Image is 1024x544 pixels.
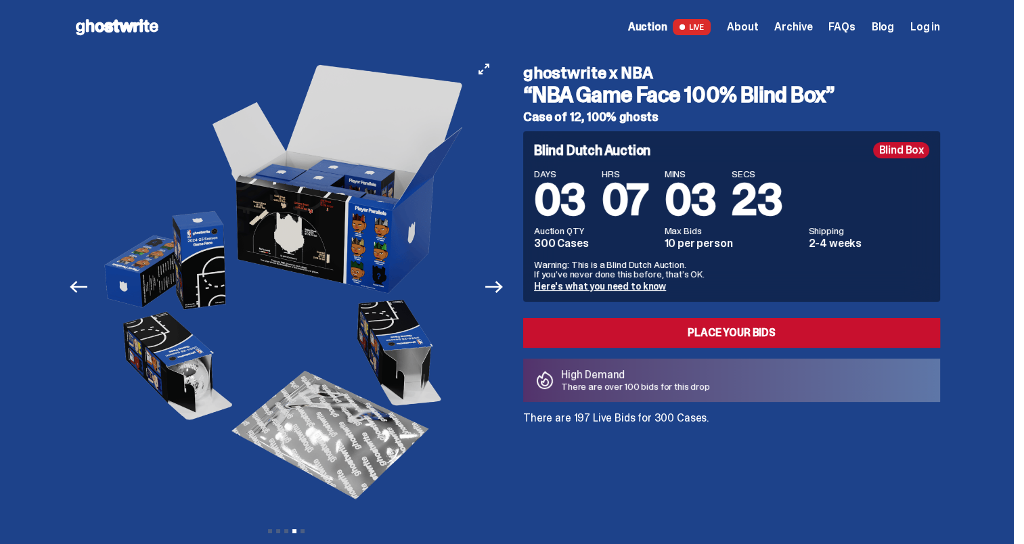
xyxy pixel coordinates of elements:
[665,226,801,235] dt: Max Bids
[523,413,940,424] p: There are 197 Live Bids for 300 Cases.
[774,22,812,32] a: Archive
[665,169,716,179] span: MINS
[910,22,940,32] a: Log in
[665,172,716,228] span: 03
[300,529,305,533] button: View slide 5
[284,529,288,533] button: View slide 3
[602,172,648,228] span: 07
[479,272,509,302] button: Next
[523,111,940,123] h5: Case of 12, 100% ghosts
[292,529,296,533] button: View slide 4
[665,238,801,249] dd: 10 per person
[727,22,758,32] a: About
[523,84,940,106] h3: “NBA Game Face 100% Blind Box”
[561,382,710,391] p: There are over 100 bids for this drop
[628,22,667,32] span: Auction
[602,169,648,179] span: HRS
[534,238,656,249] dd: 300 Cases
[732,172,782,228] span: 23
[100,54,472,520] img: NBA-Hero-4.png
[534,172,585,228] span: 03
[828,22,855,32] a: FAQs
[268,529,272,533] button: View slide 1
[64,272,93,302] button: Previous
[628,19,711,35] a: Auction LIVE
[534,280,666,292] a: Here's what you need to know
[534,226,656,235] dt: Auction QTY
[534,169,585,179] span: DAYS
[523,65,940,81] h4: ghostwrite x NBA
[808,238,929,249] dd: 2-4 weeks
[523,318,940,348] a: Place your Bids
[534,143,650,157] h4: Blind Dutch Auction
[808,226,929,235] dt: Shipping
[561,369,710,380] p: High Demand
[534,260,929,279] p: Warning: This is a Blind Dutch Auction. If you’ve never done this before, that’s OK.
[872,22,894,32] a: Blog
[673,19,711,35] span: LIVE
[873,142,929,158] div: Blind Box
[732,169,782,179] span: SECS
[276,529,280,533] button: View slide 2
[476,61,492,77] button: View full-screen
